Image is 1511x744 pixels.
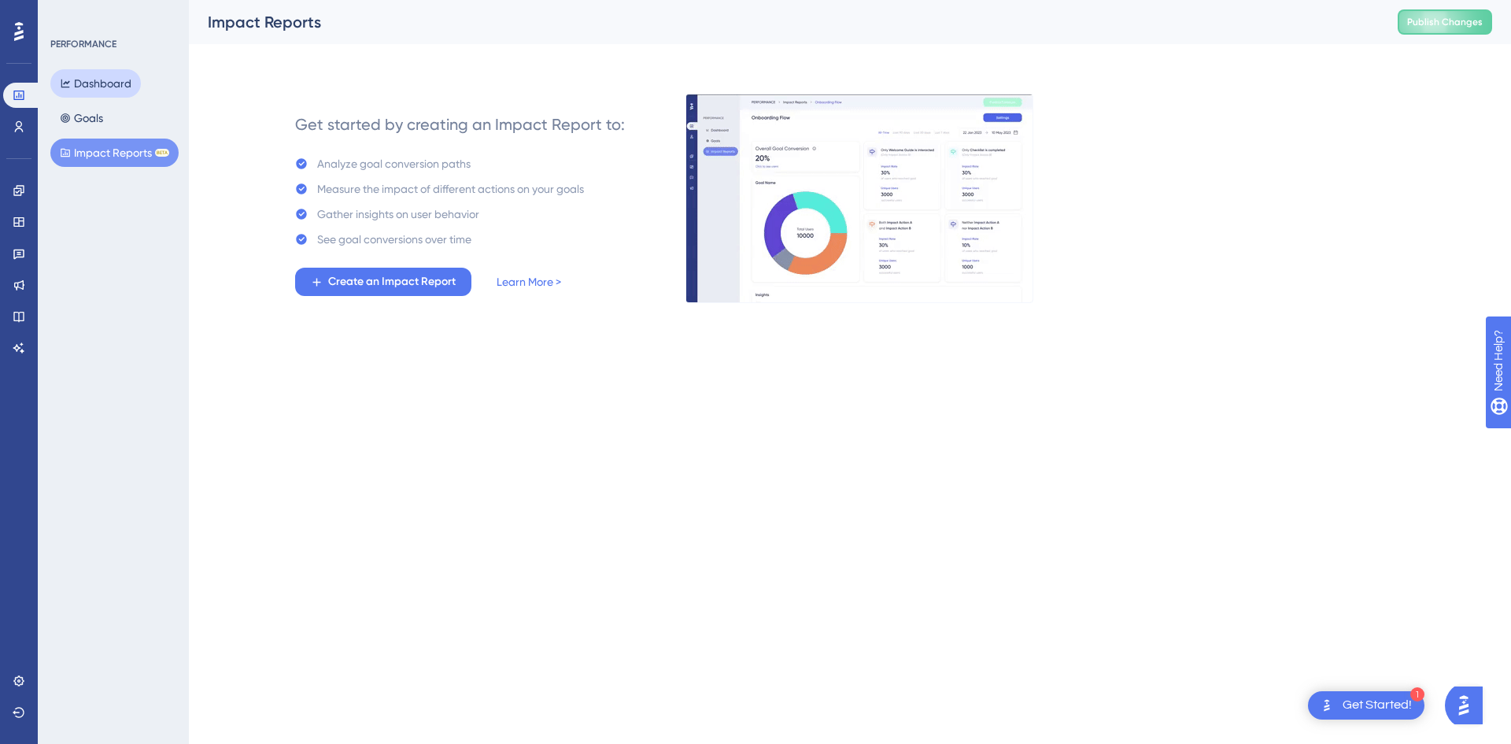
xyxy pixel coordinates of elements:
[317,154,471,173] div: Analyze goal conversion paths
[37,4,98,23] span: Need Help?
[208,11,1358,33] div: Impact Reports
[1308,691,1424,720] div: Open Get Started! checklist, remaining modules: 1
[50,38,116,50] div: PERFORMANCE
[317,205,479,224] div: Gather insights on user behavior
[328,272,456,291] span: Create an Impact Report
[1407,16,1483,28] span: Publish Changes
[50,104,113,132] button: Goals
[685,94,1033,303] img: e8cc2031152ba83cd32f6b7ecddf0002.gif
[50,69,141,98] button: Dashboard
[1343,697,1412,714] div: Get Started!
[1317,696,1336,715] img: launcher-image-alternative-text
[1445,682,1492,729] iframe: UserGuiding AI Assistant Launcher
[295,113,625,135] div: Get started by creating an Impact Report to:
[1398,9,1492,35] button: Publish Changes
[317,230,471,249] div: See goal conversions over time
[155,149,169,157] div: BETA
[50,139,179,167] button: Impact ReportsBETA
[317,180,584,198] div: Measure the impact of different actions on your goals
[497,272,561,291] a: Learn More >
[295,268,471,296] button: Create an Impact Report
[1410,687,1424,701] div: 1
